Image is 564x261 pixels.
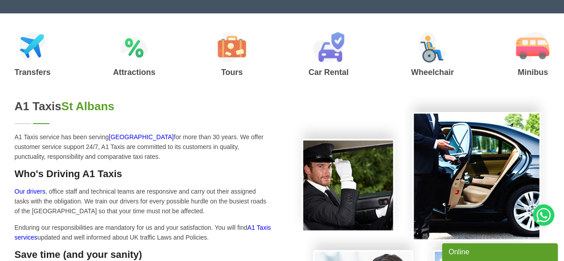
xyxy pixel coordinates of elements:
img: Tours [218,32,246,62]
a: [GEOGRAPHIC_DATA] [109,133,174,141]
p: Enduring our responsibilities are mandatory for us and your satisfaction. You will find updated a... [15,223,272,242]
img: Car Rental [313,32,344,62]
h3: Save time (and your sanity) [15,249,272,261]
h3: Who's Driving A1 Taxis [15,168,272,180]
h3: Transfers [15,68,51,76]
h3: Car Rental [309,68,349,76]
h3: Attractions [113,68,155,76]
img: Airport Transfers [19,32,46,62]
p: , office staff and technical teams are responsive and carry out their assigned tasks with the obl... [15,186,272,216]
h3: Minibus [516,68,549,76]
img: Attractions [120,32,148,62]
h3: Wheelchair [411,68,454,76]
h2: A1 Taxis [15,99,272,113]
p: A1 Taxis service has been serving for more than 30 years. We offer customer service support 24/7,... [15,132,272,162]
iframe: chat widget [442,241,560,261]
a: Our drivers [15,188,45,195]
a: A1 Taxis services [15,224,271,241]
img: Minibus [516,32,549,62]
img: Wheelchair [418,32,447,62]
span: St Albans [62,99,115,113]
h3: Tours [218,68,246,76]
